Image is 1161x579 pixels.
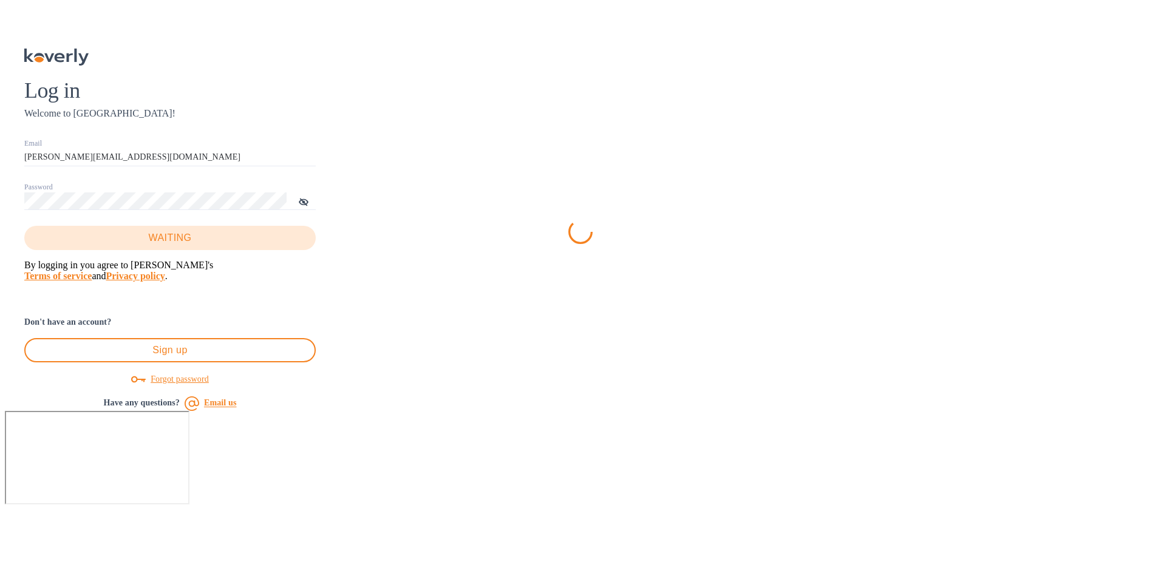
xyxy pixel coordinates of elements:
label: Password [24,183,53,191]
a: Terms of service [24,271,92,281]
button: Sign up [24,338,316,362]
u: Forgot password [151,374,209,384]
iframe: ZoomInfo Anywhere [5,411,189,504]
b: Don't have an account? [24,317,111,327]
a: Email us [204,399,237,408]
span: Sign up [35,343,305,357]
label: Email [24,140,42,147]
h1: Log in [24,78,316,103]
a: Privacy policy [106,271,165,281]
span: By logging in you agree to [PERSON_NAME]'s and . [24,260,213,281]
input: Enter email address [24,149,316,167]
button: toggle password visibility [291,189,316,213]
img: Koverly [24,49,89,66]
b: Have any questions? [104,398,180,407]
h3: Welcome to [GEOGRAPHIC_DATA]! [24,108,316,120]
